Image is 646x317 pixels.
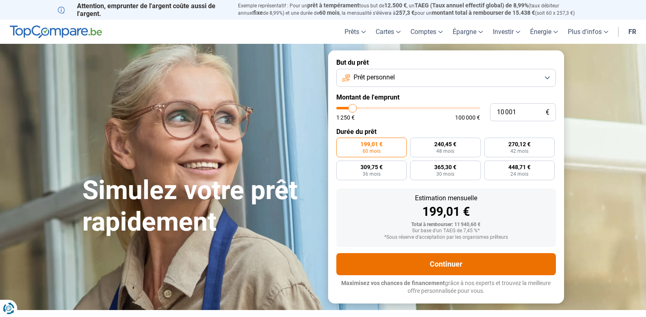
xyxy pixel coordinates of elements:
[336,279,556,295] p: grâce à nos experts et trouvez la meilleure offre personnalisée pour vous.
[415,2,528,9] span: TAEG (Taux annuel effectif global) de 8,99%
[319,9,340,16] span: 60 mois
[508,164,530,170] span: 448,71 €
[336,93,556,101] label: Montant de l'emprunt
[336,115,355,120] span: 1 250 €
[336,253,556,275] button: Continuer
[546,109,549,116] span: €
[343,228,549,234] div: Sur base d'un TAEG de 7,45 %*
[563,20,613,44] a: Plus d'infos
[58,2,228,18] p: Attention, emprunter de l'argent coûte aussi de l'argent.
[10,25,102,38] img: TopCompare
[343,235,549,240] div: *Sous réserve d'acceptation par les organismes prêteurs
[436,172,454,177] span: 30 mois
[354,73,395,82] span: Prêt personnel
[455,115,480,120] span: 100 000 €
[432,9,535,16] span: montant total à rembourser de 15.438 €
[510,149,528,154] span: 42 mois
[343,222,549,228] div: Total à rembourser: 11 940,60 €
[82,175,318,238] h1: Simulez votre prêt rapidement
[434,164,456,170] span: 365,30 €
[360,164,383,170] span: 309,75 €
[623,20,641,44] a: fr
[336,128,556,136] label: Durée du prêt
[253,9,263,16] span: fixe
[238,2,589,17] p: Exemple représentatif : Pour un tous but de , un (taux débiteur annuel de 8,99%) et une durée de ...
[336,59,556,66] label: But du prêt
[488,20,525,44] a: Investir
[510,172,528,177] span: 24 mois
[360,141,383,147] span: 199,01 €
[371,20,406,44] a: Cartes
[508,141,530,147] span: 270,12 €
[336,69,556,87] button: Prêt personnel
[396,9,415,16] span: 257,3 €
[341,280,445,286] span: Maximisez vos chances de financement
[436,149,454,154] span: 48 mois
[525,20,563,44] a: Énergie
[406,20,448,44] a: Comptes
[448,20,488,44] a: Épargne
[434,141,456,147] span: 240,45 €
[307,2,359,9] span: prêt à tempérament
[363,149,381,154] span: 60 mois
[343,206,549,218] div: 199,01 €
[340,20,371,44] a: Prêts
[343,195,549,202] div: Estimation mensuelle
[384,2,407,9] span: 12.500 €
[363,172,381,177] span: 36 mois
